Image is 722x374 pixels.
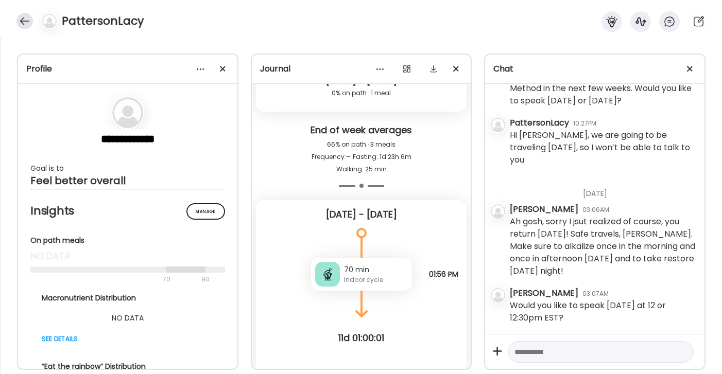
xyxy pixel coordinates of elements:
[582,289,609,298] div: 03:07AM
[491,288,505,302] img: bg-avatar-default.svg
[573,119,596,128] div: 10:27PM
[62,13,144,29] h4: PattersonLacy
[252,332,471,344] div: 11d 01:00:01
[493,63,696,75] div: Chat
[510,287,578,299] div: [PERSON_NAME]
[42,312,214,324] div: NO DATA
[582,205,609,215] div: 03:06AM
[491,118,505,132] img: bg-avatar-default.svg
[30,273,198,286] div: 70
[510,216,696,277] div: Ah gosh, sorry I jsut realized of course, you return [DATE]! Safe travels, [PERSON_NAME]. Make su...
[491,204,505,219] img: bg-avatar-default.svg
[264,208,459,221] div: [DATE] - [DATE]
[112,97,143,128] img: bg-avatar-default.svg
[42,14,57,28] img: bg-avatar-default.svg
[30,203,225,219] h2: Insights
[346,152,350,161] span: –
[260,124,463,138] div: End of week averages
[30,250,225,262] div: no data
[30,174,225,187] div: Feel better overall
[344,275,408,284] div: Indoor cycle
[264,87,459,99] div: 0% on path · 1 meal
[42,293,214,304] div: Macronutrient Distribution
[344,264,408,275] div: 70 min
[30,235,225,246] div: On path meals
[26,63,229,75] div: Profile
[260,63,463,75] div: Journal
[200,273,211,286] div: 90
[510,299,696,324] div: Would you like to speak [DATE] at 12 or 12:30pm EST?
[510,176,696,203] div: [DATE]
[510,117,569,129] div: PattersonLacy
[30,162,225,174] div: Goal is to
[260,138,463,175] div: 66% on path · 3 meals Frequency: · Fasting: 1d 23h 6m Walking: 25 min
[42,361,214,372] div: “Eat the rainbow” Distribution
[186,203,225,220] div: Manage
[510,203,578,216] div: [PERSON_NAME]
[510,129,696,166] div: Hi [PERSON_NAME], we are going to be traveling [DATE], so I won’t be able to talk to you
[429,270,458,279] span: 01:56 PM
